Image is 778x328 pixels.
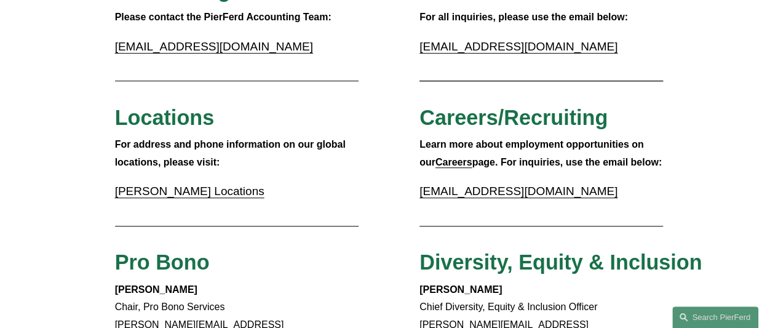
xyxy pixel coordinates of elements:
[419,250,702,274] span: Diversity, Equity & Inclusion
[115,12,331,22] strong: Please contact the PierFerd Accounting Team:
[472,157,662,167] strong: page. For inquiries, use the email below:
[115,139,349,167] strong: For address and phone information on our global locations, please visit:
[419,284,502,295] strong: [PERSON_NAME]
[419,185,617,198] a: [EMAIL_ADDRESS][DOMAIN_NAME]
[419,12,628,22] strong: For all inquiries, please use the email below:
[435,157,472,167] a: Careers
[419,139,646,167] strong: Learn more about employment opportunities on our
[115,106,215,129] span: Locations
[419,106,608,129] span: Careers/Recruiting
[419,40,617,53] a: [EMAIL_ADDRESS][DOMAIN_NAME]
[115,284,197,295] strong: [PERSON_NAME]
[115,185,264,198] a: [PERSON_NAME] Locations
[672,306,758,328] a: Search this site
[115,250,210,274] span: Pro Bono
[115,40,313,53] a: [EMAIL_ADDRESS][DOMAIN_NAME]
